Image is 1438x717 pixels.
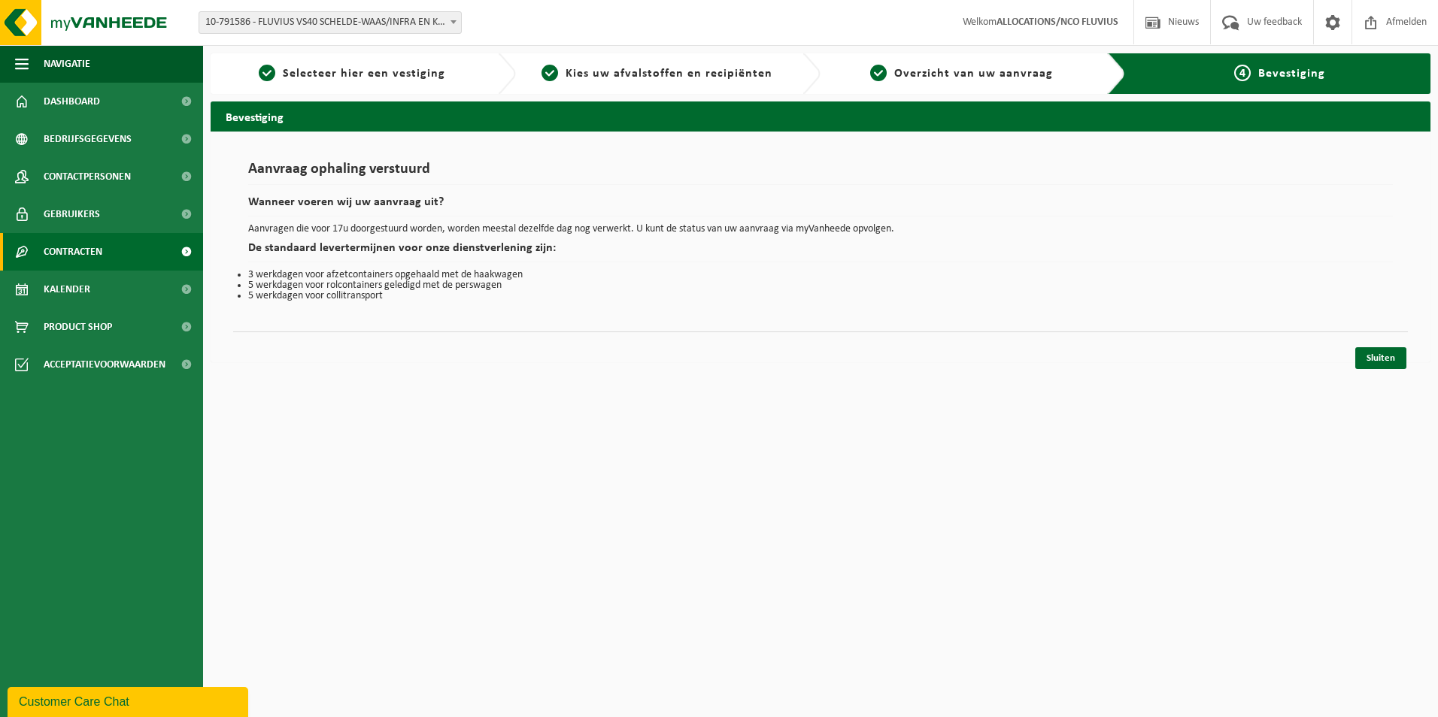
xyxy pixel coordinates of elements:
[248,270,1393,280] li: 3 werkdagen voor afzetcontainers opgehaald met de haakwagen
[44,120,132,158] span: Bedrijfsgegevens
[870,65,887,81] span: 3
[1355,347,1406,369] a: Sluiten
[248,242,1393,262] h2: De standaard levertermijnen voor onze dienstverlening zijn:
[523,65,791,83] a: 2Kies uw afvalstoffen en recipiënten
[542,65,558,81] span: 2
[1234,65,1251,81] span: 4
[1258,68,1325,80] span: Bevestiging
[199,12,461,33] span: 10-791586 - FLUVIUS VS40 SCHELDE-WAAS/INFRA EN KLANTENKANTOOR - SINT-NIKLAAS
[44,271,90,308] span: Kalender
[248,162,1393,185] h1: Aanvraag ophaling verstuurd
[8,684,251,717] iframe: chat widget
[218,65,486,83] a: 1Selecteer hier een vestiging
[997,17,1118,28] strong: ALLOCATIONS/NCO FLUVIUS
[894,68,1053,80] span: Overzicht van uw aanvraag
[44,45,90,83] span: Navigatie
[44,308,112,346] span: Product Shop
[828,65,1096,83] a: 3Overzicht van uw aanvraag
[199,11,462,34] span: 10-791586 - FLUVIUS VS40 SCHELDE-WAAS/INFRA EN KLANTENKANTOOR - SINT-NIKLAAS
[566,68,772,80] span: Kies uw afvalstoffen en recipiënten
[248,224,1393,234] p: Aanvragen die voor 17u doorgestuurd worden, worden meestal dezelfde dag nog verwerkt. U kunt de s...
[283,68,445,80] span: Selecteer hier een vestiging
[248,196,1393,216] h2: Wanneer voeren wij uw aanvraag uit?
[44,158,131,195] span: Contactpersonen
[44,346,165,383] span: Acceptatievoorwaarden
[44,233,102,271] span: Contracten
[248,291,1393,301] li: 5 werkdagen voor collitransport
[44,195,100,233] span: Gebruikers
[259,65,275,81] span: 1
[44,83,100,120] span: Dashboard
[211,101,1430,131] h2: Bevestiging
[248,280,1393,291] li: 5 werkdagen voor rolcontainers geledigd met de perswagen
